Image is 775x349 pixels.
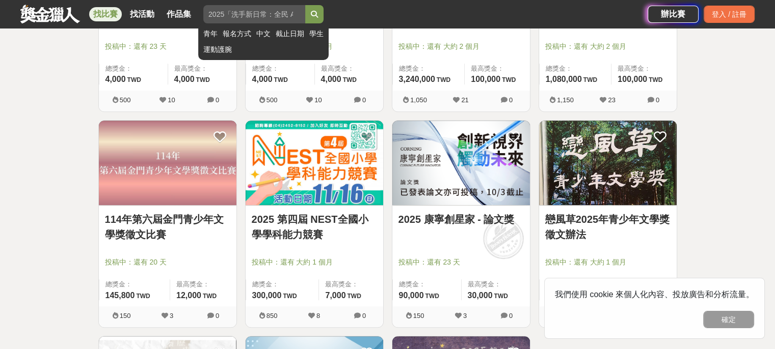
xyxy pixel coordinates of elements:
[398,257,524,268] span: 投稿中：還有 23 天
[557,96,574,104] span: 1,150
[252,75,273,83] span: 4,000
[325,279,377,289] span: 最高獎金：
[325,291,345,300] span: 7,000
[494,293,507,300] span: TWD
[463,312,467,319] span: 3
[468,291,493,300] span: 30,000
[618,64,670,74] span: 最高獎金：
[399,279,455,289] span: 總獎金：
[347,293,361,300] span: TWD
[252,291,282,300] span: 300,000
[546,75,582,83] span: 1,080,000
[127,76,141,83] span: TWD
[174,64,230,74] span: 最高獎金：
[163,7,195,21] a: 作品集
[266,312,278,319] span: 850
[471,64,523,74] span: 最高獎金：
[608,96,615,104] span: 23
[203,5,305,23] input: 2025「洗手新日常：全民 ALL IN」洗手歌全台徵選
[398,212,524,227] a: 2025 康寧創星家 - 論文獎
[105,279,164,289] span: 總獎金：
[196,76,210,83] span: TWD
[216,312,219,319] span: 0
[176,279,230,289] span: 最高獎金：
[105,212,230,242] a: 114年第六屆金門青少年文學獎徵文比賽
[136,293,150,300] span: TWD
[174,75,195,83] span: 4,000
[105,41,230,52] span: 投稿中：還有 23 天
[176,291,201,300] span: 12,000
[316,312,320,319] span: 8
[437,76,450,83] span: TWD
[461,96,468,104] span: 21
[168,96,175,104] span: 10
[648,6,699,23] a: 辦比賽
[274,76,288,83] span: TWD
[545,41,671,52] span: 投稿中：還有 大約 2 個月
[362,96,366,104] span: 0
[120,96,131,104] span: 500
[170,312,173,319] span: 3
[509,96,513,104] span: 0
[649,76,662,83] span: TWD
[223,28,251,39] a: 報名方式
[105,75,126,83] span: 4,000
[321,64,377,74] span: 最高獎金：
[545,212,671,242] a: 戀風草2025年青少年文學獎徵文辦法
[583,76,597,83] span: TWD
[343,76,357,83] span: TWD
[656,96,659,104] span: 0
[126,7,158,21] a: 找活動
[252,212,377,242] a: 2025 第四屆 NEST全國小學學科能力競賽
[256,28,271,39] a: 中文
[203,28,218,39] a: 青年
[555,290,754,299] span: 我們使用 cookie 來個人化內容、投放廣告和分析流量。
[246,121,383,206] img: Cover Image
[283,293,297,300] span: TWD
[252,64,308,74] span: 總獎金：
[105,257,230,268] span: 投稿中：還有 20 天
[410,96,427,104] span: 1,050
[502,76,516,83] span: TWD
[203,44,324,55] a: 運動護腕
[468,279,524,289] span: 最高獎金：
[546,64,605,74] span: 總獎金：
[216,96,219,104] span: 0
[309,28,324,39] a: 學生
[266,96,278,104] span: 500
[203,293,217,300] span: TWD
[276,28,304,39] a: 截止日期
[399,291,424,300] span: 90,000
[99,121,236,206] img: Cover Image
[321,75,341,83] span: 4,000
[392,121,530,206] img: Cover Image
[399,75,435,83] span: 3,240,000
[545,257,671,268] span: 投稿中：還有 大約 1 個月
[471,75,500,83] span: 100,000
[398,41,524,52] span: 投稿中：還有 大約 2 個月
[704,6,755,23] div: 登入 / 註冊
[539,121,677,206] img: Cover Image
[252,279,313,289] span: 總獎金：
[252,257,377,268] span: 投稿中：還有 大約 1 個月
[703,311,754,328] button: 確定
[399,64,459,74] span: 總獎金：
[618,75,647,83] span: 100,000
[89,7,122,21] a: 找比賽
[413,312,424,319] span: 150
[425,293,439,300] span: TWD
[105,64,162,74] span: 總獎金：
[105,291,135,300] span: 145,800
[509,312,513,319] span: 0
[362,312,366,319] span: 0
[314,96,322,104] span: 10
[120,312,131,319] span: 150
